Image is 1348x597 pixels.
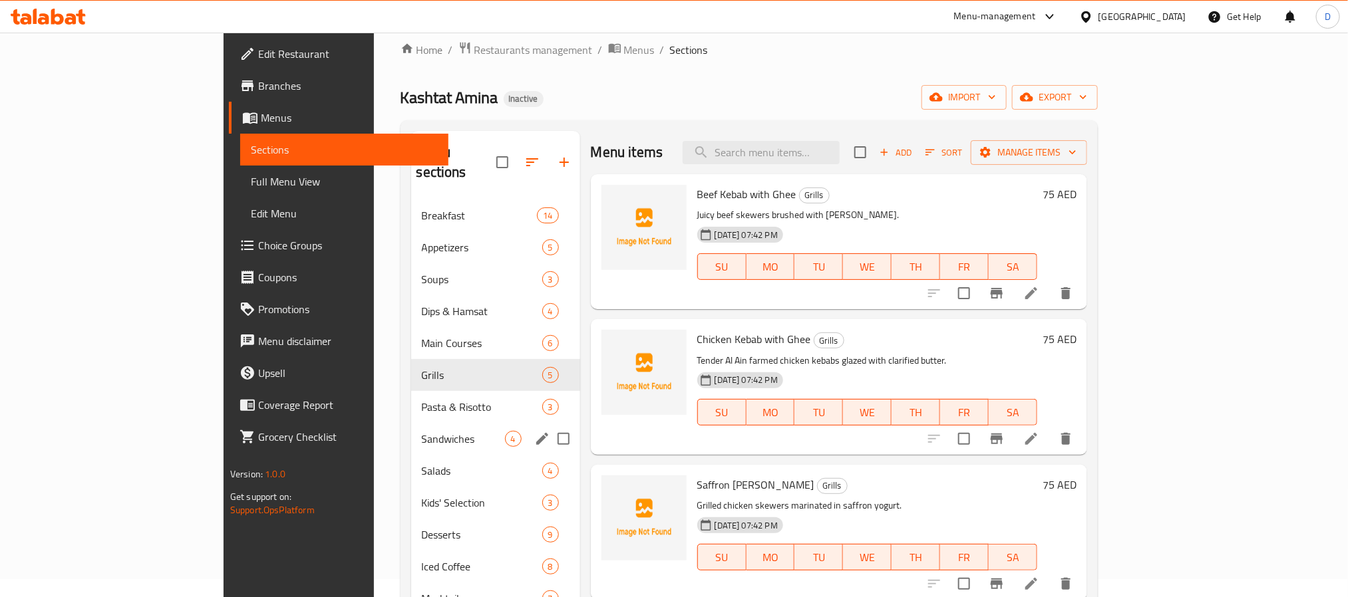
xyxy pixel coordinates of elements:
[1325,9,1331,24] span: D
[752,548,790,567] span: MO
[258,269,438,285] span: Coupons
[874,142,917,163] button: Add
[747,253,795,280] button: MO
[697,475,814,495] span: Saffron [PERSON_NAME]
[878,145,914,160] span: Add
[229,38,448,70] a: Edit Restaurant
[1098,9,1186,24] div: [GEOGRAPHIC_DATA]
[422,495,542,511] span: Kids' Selection
[411,263,580,295] div: Soups3
[601,185,687,270] img: Beef Kebab with Ghee
[543,305,558,318] span: 4
[422,303,542,319] span: Dips & Hamsat
[703,548,741,567] span: SU
[892,399,940,425] button: TH
[543,497,558,509] span: 3
[1043,475,1077,494] h6: 75 AED
[411,391,580,423] div: Pasta & Risotto3
[624,42,655,58] span: Menus
[994,257,1032,277] span: SA
[697,544,747,570] button: SU
[1023,89,1087,106] span: export
[794,399,843,425] button: TU
[261,110,438,126] span: Menus
[981,277,1013,309] button: Branch-specific-item
[608,41,655,59] a: Menus
[989,399,1037,425] button: SA
[543,560,558,573] span: 8
[258,397,438,413] span: Coverage Report
[401,82,498,112] span: Kashtat Amina
[800,187,829,203] span: Grills
[945,548,983,567] span: FR
[229,421,448,453] a: Grocery Checklist
[422,367,542,383] div: Grills
[543,465,558,477] span: 4
[846,138,874,166] span: Select section
[542,303,559,319] div: items
[950,425,978,453] span: Select to update
[989,544,1037,570] button: SA
[814,333,844,348] span: Grills
[848,257,886,277] span: WE
[697,497,1037,514] p: Grilled chicken skewers marinated in saffron yogurt.
[258,365,438,381] span: Upsell
[411,327,580,359] div: Main Courses6
[817,478,848,494] div: Grills
[411,423,580,455] div: Sandwiches4edit
[922,85,1007,110] button: import
[954,9,1036,25] div: Menu-management
[697,184,796,204] span: Beef Kebab with Ghee
[258,301,438,317] span: Promotions
[488,148,516,176] span: Select all sections
[843,253,892,280] button: WE
[548,146,580,178] button: Add section
[543,337,558,350] span: 6
[989,253,1037,280] button: SA
[917,142,971,163] span: Sort items
[981,423,1013,455] button: Branch-specific-item
[1023,576,1039,592] a: Edit menu item
[532,429,552,449] button: edit
[660,42,665,58] li: /
[240,134,448,166] a: Sections
[542,271,559,287] div: items
[411,550,580,582] div: Iced Coffee8
[683,141,840,164] input: search
[800,403,838,422] span: TU
[506,433,521,445] span: 4
[422,271,542,287] div: Soups
[892,253,940,280] button: TH
[1012,85,1098,110] button: export
[543,241,558,254] span: 5
[697,399,747,425] button: SU
[229,293,448,325] a: Promotions
[258,78,438,94] span: Branches
[1023,285,1039,301] a: Edit menu item
[601,330,687,415] img: Chicken Kebab with Ghee
[422,335,542,351] span: Main Courses
[940,544,989,570] button: FR
[537,207,558,223] div: items
[474,42,593,58] span: Restaurants management
[229,389,448,421] a: Coverage Report
[230,488,291,505] span: Get support on:
[874,142,917,163] span: Add item
[897,257,935,277] span: TH
[670,42,708,58] span: Sections
[230,465,263,483] span: Version:
[504,91,544,107] div: Inactive
[994,548,1032,567] span: SA
[422,207,538,223] span: Breakfast
[411,519,580,550] div: Desserts9
[591,142,663,162] h2: Menu items
[401,41,1098,59] nav: breadcrumb
[411,231,580,263] div: Appetizers5
[1043,330,1077,348] h6: 75 AED
[697,207,1037,223] p: Juicy beef skewers brushed with [PERSON_NAME].
[240,166,448,197] a: Full Menu View
[897,403,935,422] span: TH
[258,333,438,349] span: Menu disclaimer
